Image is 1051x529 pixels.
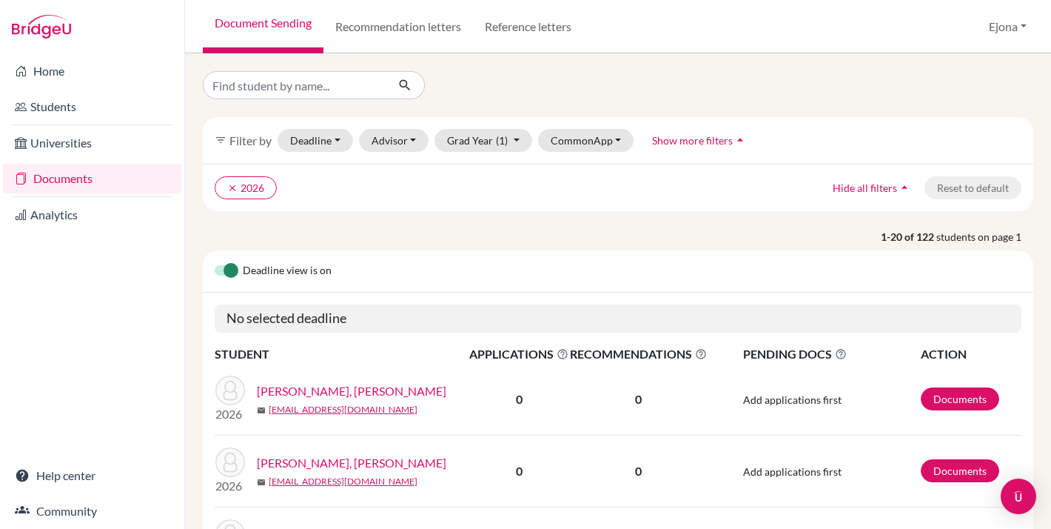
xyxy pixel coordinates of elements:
[243,262,332,280] span: Deadline view is on
[3,200,181,230] a: Analytics
[516,464,523,478] b: 0
[3,56,181,86] a: Home
[570,390,707,408] p: 0
[269,475,417,488] a: [EMAIL_ADDRESS][DOMAIN_NAME]
[920,345,1021,364] th: ACTION
[215,448,245,477] img: ABD EL MONEIM, Hana Sherif
[921,459,999,482] a: Documents
[639,129,760,152] button: Show more filtersarrow_drop_up
[3,92,181,122] a: Students
[538,129,634,152] button: CommonApp
[516,392,523,406] b: 0
[833,182,897,194] span: Hide all filters
[203,71,386,99] input: Find student by name...
[257,406,266,415] span: mail
[881,229,936,244] strong: 1-20 of 122
[257,454,446,472] a: [PERSON_NAME], [PERSON_NAME]
[215,305,1021,333] h5: No selected deadline
[434,129,532,152] button: Grad Year(1)
[496,134,508,147] span: (1)
[936,229,1033,244] span: students on page 1
[1001,479,1036,514] div: Open Intercom Messenger
[733,133,748,147] i: arrow_drop_up
[359,129,429,152] button: Advisor
[215,176,277,199] button: clear2026
[12,15,71,39] img: Bridge-U
[229,133,272,147] span: Filter by
[215,405,245,423] p: 2026
[227,183,238,193] i: clear
[982,13,1033,41] button: Ejona
[743,465,842,478] span: Add applications first
[215,134,226,146] i: filter_list
[743,393,842,406] span: Add applications first
[215,477,245,495] p: 2026
[652,134,733,147] span: Show more filters
[269,403,417,416] a: [EMAIL_ADDRESS][DOMAIN_NAME]
[257,382,446,400] a: [PERSON_NAME], [PERSON_NAME]
[897,180,912,195] i: arrow_drop_up
[570,345,707,363] span: RECOMMENDATIONS
[570,462,707,480] p: 0
[215,376,245,405] img: ABDEL FATTAH, Omar Waleed
[921,387,999,410] a: Documents
[278,129,353,152] button: Deadline
[743,345,919,363] span: PENDING DOCS
[257,478,266,487] span: mail
[469,345,568,363] span: APPLICATIONS
[3,461,181,490] a: Help center
[820,176,924,199] button: Hide all filtersarrow_drop_up
[3,164,181,193] a: Documents
[215,345,469,364] th: STUDENT
[3,496,181,526] a: Community
[924,176,1021,199] button: Reset to default
[3,128,181,158] a: Universities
